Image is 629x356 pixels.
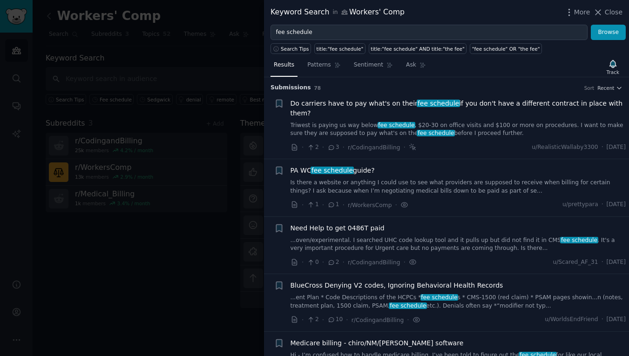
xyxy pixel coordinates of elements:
span: 2 [327,258,339,267]
a: Sentiment [351,58,396,77]
span: · [302,315,304,325]
span: · [346,315,348,325]
span: fee schedule [417,130,455,136]
button: Track [603,57,622,77]
span: · [602,143,603,152]
a: PA WCfee scheduleguide? [291,166,375,175]
span: 78 [314,85,321,91]
span: u/prettypara [562,201,598,209]
span: Patterns [307,61,331,69]
button: Recent [597,85,622,91]
a: Results [271,58,298,77]
span: r/WorkersComp [348,202,392,208]
span: Do carriers have to pay what's on their if you don't have a different contract in place with them? [291,99,626,118]
span: · [322,315,324,325]
span: · [343,257,345,267]
div: Keyword Search Workers' Comp [271,7,405,18]
span: · [302,200,304,210]
span: Sentiment [354,61,383,69]
span: · [404,257,406,267]
span: Submission s [271,84,311,92]
span: u/Scared_AF_31 [553,258,598,267]
span: · [322,257,324,267]
span: · [395,200,397,210]
span: [DATE] [607,201,626,209]
span: 3 [327,143,339,152]
a: title:"fee schedule" AND title:"the fee" [369,43,467,54]
span: [DATE] [607,258,626,267]
a: Is there a website or anything I could use to see what providers are supposed to receive when bil... [291,179,626,195]
div: Sort [584,85,595,91]
span: Ask [406,61,416,69]
button: Close [593,7,622,17]
a: ...ent Plan * Code Descriptions of the HCPCs *fee schedules * CMS-1500 (red claim) * PSAM pages s... [291,294,626,310]
span: · [302,142,304,152]
span: r/CodingandBilling [348,144,400,151]
a: Medicare billing - chiro/NM/[PERSON_NAME] software [291,338,464,348]
span: Results [274,61,294,69]
a: Ask [403,58,429,77]
span: r/CodingandBilling [352,317,404,323]
span: · [404,142,406,152]
div: Track [607,69,619,75]
span: · [602,316,603,324]
div: "fee schedule" OR "the fee" [472,46,540,52]
span: fee schedule [417,100,460,107]
span: fee schedule [378,122,416,128]
span: · [302,257,304,267]
span: [DATE] [607,316,626,324]
button: More [564,7,590,17]
span: Close [605,7,622,17]
span: · [602,201,603,209]
span: Search Tips [281,46,309,52]
a: Do carriers have to pay what's on theirfee scheduleif you don't have a different contract in plac... [291,99,626,118]
span: r/CodingandBilling [348,259,400,266]
span: [DATE] [607,143,626,152]
span: Recent [597,85,614,91]
div: title:"fee schedule" [317,46,364,52]
span: · [343,142,345,152]
span: u/WorldsEndFriend [545,316,598,324]
span: 1 [327,201,339,209]
span: · [602,258,603,267]
span: fee schedule [389,302,427,309]
a: BlueCross Denying V2 codes, Ignoring Behavioral Health Records [291,281,503,290]
span: PA WC guide? [291,166,375,175]
a: Need Help to get 0486T paid [291,223,385,233]
span: 10 [327,316,343,324]
span: 1 [307,201,318,209]
span: 0 [307,258,318,267]
span: · [343,200,345,210]
span: fee schedule [311,167,354,174]
input: Try a keyword related to your business [271,25,588,40]
button: Search Tips [271,43,311,54]
span: · [322,142,324,152]
span: in [332,8,338,17]
div: title:"fee schedule" AND title:"the fee" [371,46,464,52]
a: Patterns [304,58,344,77]
button: Browse [591,25,626,40]
a: "fee schedule" OR "the fee" [470,43,542,54]
a: ...oven/experimental. I searched UHC code lookup tool and it pulls up but did not find it in CMSf... [291,236,626,253]
span: · [322,200,324,210]
span: More [574,7,590,17]
span: fee schedule [420,294,459,301]
span: fee schedule [560,237,598,243]
span: · [407,315,409,325]
span: 2 [307,316,318,324]
span: 2 [307,143,318,152]
a: title:"fee schedule" [314,43,365,54]
a: Triwest is paying us way belowfee schedule, $20-30 on office visits and $100 or more on procedure... [291,121,626,138]
span: u/RealisticWallaby3300 [532,143,598,152]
